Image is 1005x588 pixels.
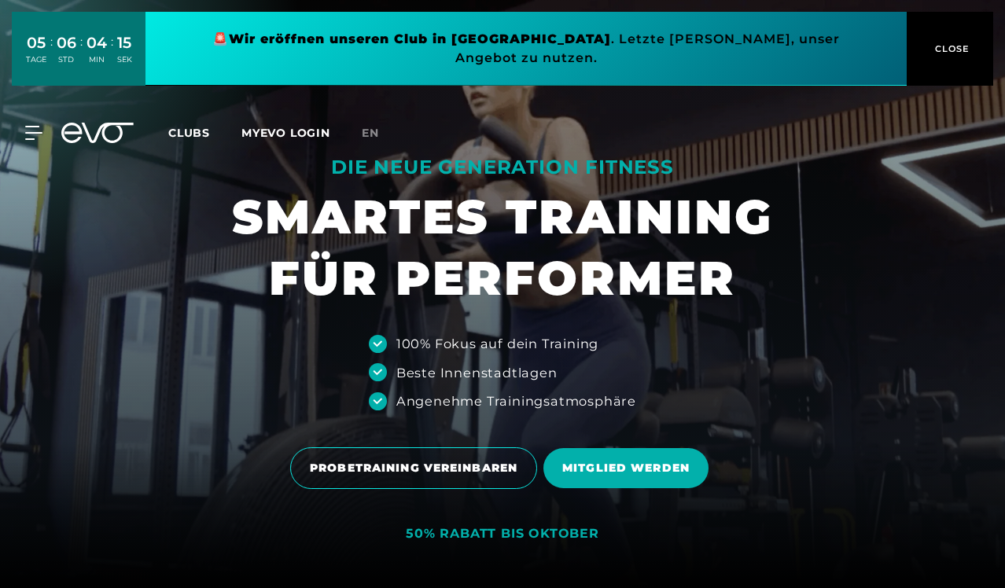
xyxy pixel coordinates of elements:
[396,391,636,410] div: Angenehme Trainingsatmosphäre
[87,54,107,65] div: MIN
[111,33,113,75] div: :
[57,54,76,65] div: STD
[26,31,46,54] div: 05
[362,126,379,140] span: en
[562,460,690,476] span: MITGLIED WERDEN
[117,54,132,65] div: SEK
[396,334,598,353] div: 100% Fokus auf dein Training
[931,42,970,56] span: CLOSE
[362,124,398,142] a: en
[241,126,330,140] a: MYEVO LOGIN
[290,435,543,501] a: PROBETRAINING VEREINBAREN
[117,31,132,54] div: 15
[543,436,715,500] a: MITGLIED WERDEN
[80,33,83,75] div: :
[87,31,107,54] div: 04
[168,125,241,140] a: Clubs
[406,526,599,542] div: 50% RABATT BIS OKTOBER
[396,363,558,382] div: Beste Innenstadtlagen
[57,31,76,54] div: 06
[26,54,46,65] div: TAGE
[310,460,517,476] span: PROBETRAINING VEREINBAREN
[232,186,773,309] h1: SMARTES TRAINING FÜR PERFORMER
[907,12,993,86] button: CLOSE
[168,126,210,140] span: Clubs
[50,33,53,75] div: :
